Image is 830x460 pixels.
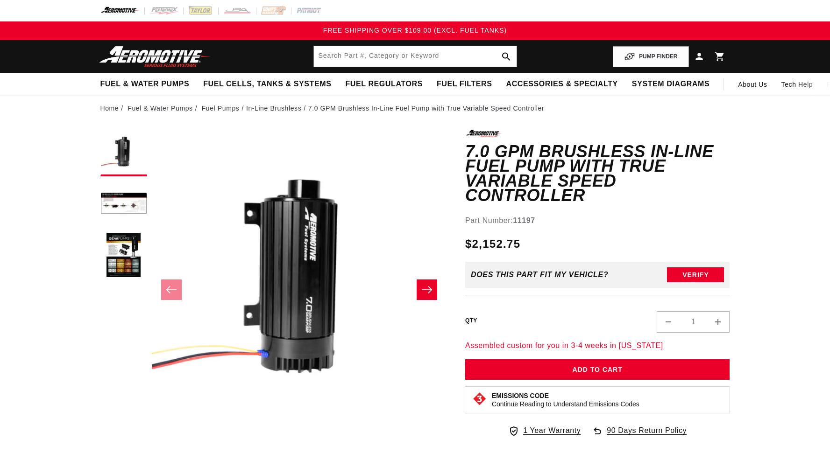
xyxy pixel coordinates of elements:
summary: Fuel Regulators [338,73,429,95]
button: Slide right [417,279,437,300]
span: Fuel & Water Pumps [100,79,190,89]
a: 90 Days Return Policy [592,425,687,446]
nav: breadcrumbs [100,103,730,113]
div: Part Number: [465,215,730,227]
summary: Fuel & Water Pumps [93,73,197,95]
a: Fuel & Water Pumps [128,103,192,113]
summary: Accessories & Specialty [499,73,625,95]
span: System Diagrams [632,79,709,89]
summary: Fuel Cells, Tanks & Systems [196,73,338,95]
summary: System Diagrams [625,73,716,95]
input: Search by Part Number, Category or Keyword [314,46,517,67]
summary: Tech Help [774,73,820,96]
span: Tech Help [781,79,813,90]
button: PUMP FINDER [613,46,688,67]
a: Fuel Pumps [202,103,240,113]
span: Fuel Regulators [345,79,422,89]
span: FREE SHIPPING OVER $109.00 (EXCL. FUEL TANKS) [323,27,507,34]
a: Home [100,103,119,113]
button: Load image 1 in gallery view [100,130,147,176]
li: 7.0 GPM Brushless In-Line Fuel Pump with True Variable Speed Controller [308,103,544,113]
button: Load image 2 in gallery view [100,181,147,228]
span: Fuel Cells, Tanks & Systems [203,79,331,89]
div: Does This part fit My vehicle? [471,271,609,279]
button: Add to Cart [465,359,730,380]
li: In-Line Brushless [246,103,308,113]
button: Slide left [161,279,182,300]
strong: Emissions Code [492,392,549,399]
button: search button [496,46,517,67]
strong: 11197 [513,216,535,224]
span: 90 Days Return Policy [607,425,687,446]
span: Accessories & Specialty [506,79,618,89]
label: QTY [465,317,477,325]
p: Assembled custom for you in 3-4 weeks in [US_STATE] [465,340,730,352]
button: Load image 3 in gallery view [100,232,147,279]
p: Continue Reading to Understand Emissions Codes [492,400,639,408]
img: Emissions code [472,391,487,406]
a: 1 Year Warranty [508,425,581,437]
media-gallery: Gallery Viewer [100,130,447,449]
summary: Fuel Filters [430,73,499,95]
span: 1 Year Warranty [523,425,581,437]
span: Fuel Filters [437,79,492,89]
button: Emissions CodeContinue Reading to Understand Emissions Codes [492,391,639,408]
span: $2,152.75 [465,236,520,252]
span: About Us [738,81,767,88]
h1: 7.0 GPM Brushless In-Line Fuel Pump with True Variable Speed Controller [465,144,730,203]
button: Verify [667,267,724,282]
img: Aeromotive [97,46,213,68]
a: About Us [731,73,774,96]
